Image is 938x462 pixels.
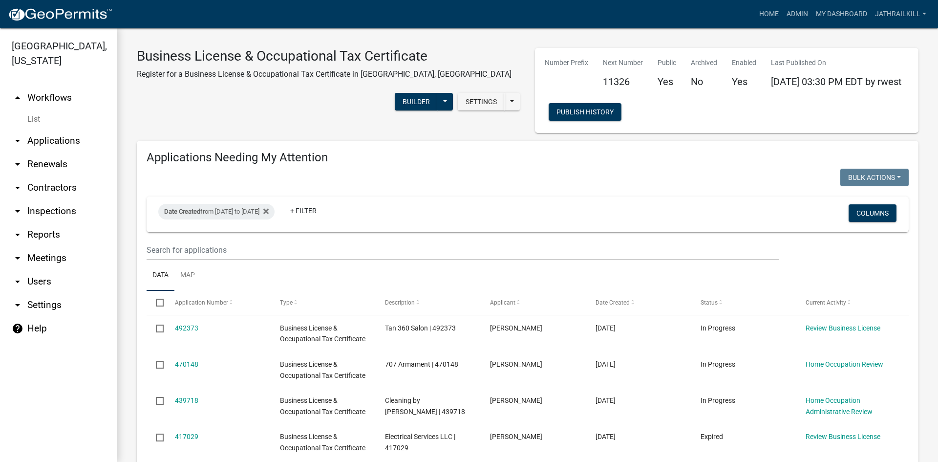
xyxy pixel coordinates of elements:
a: Data [147,260,174,291]
datatable-header-cell: Select [147,291,165,314]
span: 05/06/2025 [596,433,616,440]
button: Builder [395,93,438,110]
span: Tan 360 Salon | 492373 [385,324,456,332]
a: 417029 [175,433,198,440]
div: from [DATE] to [DATE] [158,204,275,220]
span: Bryant [490,433,542,440]
p: Archived [691,58,717,68]
wm-modal-confirm: Workflow Publish History [549,109,621,117]
i: arrow_drop_down [12,182,23,194]
span: 08/27/2025 [596,360,616,368]
a: + Filter [282,202,324,220]
i: arrow_drop_down [12,229,23,241]
span: Type [280,299,293,306]
h5: No [691,76,717,88]
p: Next Number [603,58,643,68]
a: Review Business License [806,433,880,440]
button: Publish History [549,103,621,121]
span: Lauren Tharpe [490,396,542,404]
datatable-header-cell: Status [691,291,796,314]
span: Business License & Occupational Tax Certificate [280,360,365,379]
span: Date Created [596,299,630,306]
datatable-header-cell: Application Number [165,291,270,314]
h4: Applications Needing My Attention [147,151,909,165]
h5: Yes [658,76,676,88]
span: Date Created [164,208,200,215]
a: 439718 [175,396,198,404]
i: arrow_drop_down [12,135,23,147]
span: Business License & Occupational Tax Certificate [280,433,365,452]
a: Jathrailkill [871,5,930,23]
span: Ashley Meigs [490,324,542,332]
i: help [12,323,23,334]
datatable-header-cell: Date Created [586,291,691,314]
span: [DATE] 03:30 PM EDT by rwest [771,76,902,88]
p: Enabled [732,58,756,68]
span: Status [701,299,718,306]
button: Bulk Actions [840,169,909,186]
input: Search for applications [147,240,779,260]
i: arrow_drop_down [12,299,23,311]
span: Application Number [175,299,228,306]
span: Applicant [490,299,515,306]
a: Map [174,260,201,291]
a: Admin [783,5,812,23]
p: Last Published On [771,58,902,68]
span: In Progress [701,360,735,368]
a: Home Occupation Administrative Review [806,396,873,416]
datatable-header-cell: Description [376,291,481,314]
i: arrow_drop_down [12,205,23,217]
span: Expired [701,433,723,440]
i: arrow_drop_down [12,158,23,170]
span: 707 Armament | 470148 [385,360,458,368]
h5: 11326 [603,76,643,88]
span: Chris Zolomy [490,360,542,368]
i: arrow_drop_up [12,92,23,104]
button: Columns [849,204,896,222]
p: Public [658,58,676,68]
datatable-header-cell: Type [271,291,376,314]
span: Cleaning by Lauren | 439718 [385,396,465,416]
datatable-header-cell: Applicant [481,291,586,314]
a: Home Occupation Review [806,360,883,368]
a: My Dashboard [812,5,871,23]
a: 470148 [175,360,198,368]
button: Settings [458,93,505,110]
datatable-header-cell: Current Activity [796,291,901,314]
h5: Yes [732,76,756,88]
span: Business License & Occupational Tax Certificate [280,396,365,416]
p: Register for a Business License & Occupational Tax Certificate in [GEOGRAPHIC_DATA], [GEOGRAPHIC_... [137,68,512,80]
a: Home [755,5,783,23]
span: Current Activity [806,299,846,306]
span: Business License & Occupational Tax Certificate [280,324,365,343]
span: Description [385,299,415,306]
p: Number Prefix [545,58,588,68]
i: arrow_drop_down [12,276,23,287]
a: Review Business License [806,324,880,332]
i: arrow_drop_down [12,252,23,264]
span: 10/14/2025 [596,324,616,332]
span: Electrical Services LLC | 417029 [385,433,455,452]
a: 492373 [175,324,198,332]
span: In Progress [701,396,735,404]
span: 06/23/2025 [596,396,616,404]
h3: Business License & Occupational Tax Certificate [137,48,512,65]
span: In Progress [701,324,735,332]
